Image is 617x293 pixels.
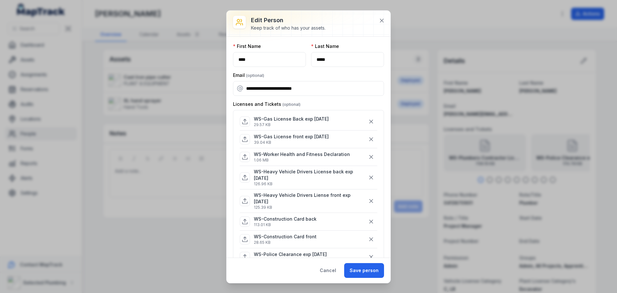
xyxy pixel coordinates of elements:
p: 29.57 KB [254,122,329,127]
p: WS-Gas License Back exp [DATE] [254,116,329,122]
p: WS-Heavy Vehicle Drivers License back exp [DATE] [254,169,365,181]
p: WS-Worker Health and Fitness Declaration [254,151,350,158]
h3: Edit person [251,16,326,25]
label: Last Name [311,43,339,50]
button: Cancel [314,263,342,278]
p: WS-Gas License front exp [DATE] [254,133,329,140]
label: Email [233,72,264,78]
p: 39.04 KB [254,140,329,145]
p: 125.39 KB [254,205,365,210]
p: 113.01 KB [254,222,317,227]
p: 1.06 MB [254,158,350,163]
p: WS-Police Clearance exp [DATE] [254,251,327,258]
p: 126.96 KB [254,181,365,187]
button: Save person [344,263,384,278]
div: Keep track of who has your assets. [251,25,326,31]
p: WS-Heavy Vehicle Drivers Liense front exp [DATE] [254,192,365,205]
p: WS-Construction Card back [254,216,317,222]
p: 28.65 KB [254,240,317,245]
p: WS-Construction Card front [254,233,317,240]
label: First Name [233,43,261,50]
label: Licenses and Tickets [233,101,300,107]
